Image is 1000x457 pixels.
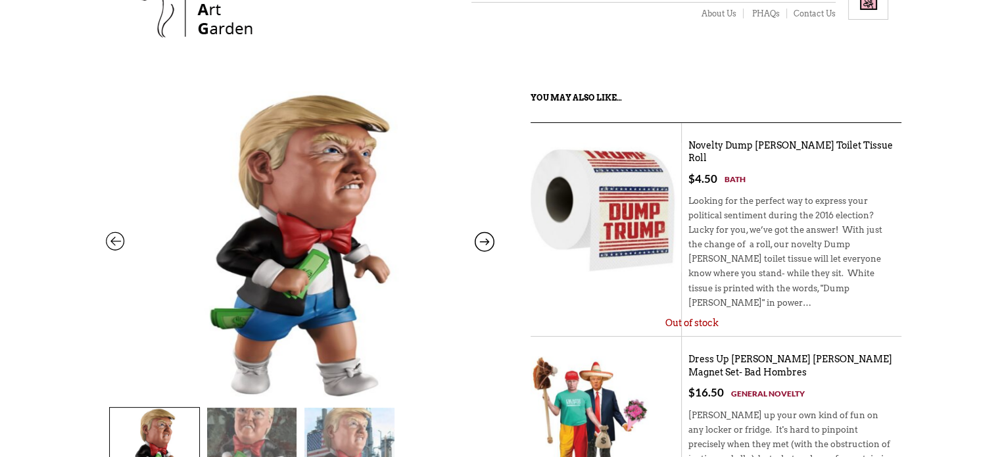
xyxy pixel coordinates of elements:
a: Bath [725,172,746,186]
a: Contact Us [787,9,836,19]
strong: You may also like… [531,93,622,103]
div: Looking for the perfect way to express your political sentiment during the 2016 election? Lucky f... [688,186,895,324]
a: About Us [693,9,744,19]
span: $ [688,172,695,185]
p: Out of stock [665,317,895,330]
bdi: 16.50 [688,385,724,399]
a: Novelty Dump [PERSON_NAME] Toilet Tissue Roll [688,140,893,164]
span: $ [688,385,695,399]
a: PHAQs [744,9,787,19]
a: General Novelty [731,387,805,400]
bdi: 4.50 [688,172,717,185]
a: Dress Up [PERSON_NAME] [PERSON_NAME] Magnet Set- Bad Hombres [688,354,892,378]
